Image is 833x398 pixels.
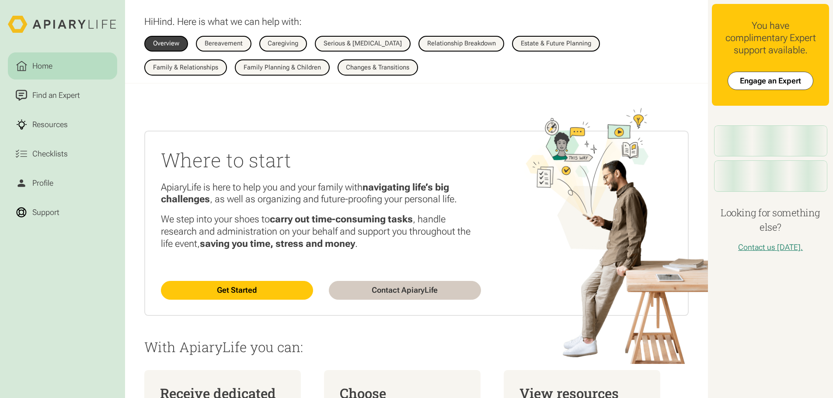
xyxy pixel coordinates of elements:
[161,147,481,173] h2: Where to start
[329,281,481,299] a: Contact ApiaryLife
[324,40,402,47] div: Serious & [MEDICAL_DATA]
[161,181,449,205] strong: navigating life’s big challenges
[8,82,117,109] a: Find an Expert
[235,59,330,76] a: Family Planning & Children
[144,339,688,354] p: With ApiaryLife you can:
[8,111,117,138] a: Resources
[161,213,481,250] p: We step into your shoes to , handle research and administration on your behalf and support you th...
[30,207,61,218] div: Support
[8,52,117,80] a: Home
[728,72,813,90] a: Engage an Expert
[418,36,505,52] a: Relationship Breakdown
[30,177,55,189] div: Profile
[153,64,218,71] div: Family & Relationships
[144,16,302,28] p: Hi . Here is what we can help with:
[144,36,188,52] a: Overview
[161,181,481,206] p: ApiaryLife is here to help you and your family with , as well as organizing and future-proofing y...
[521,40,591,47] div: Estate & Future Planning
[144,59,227,76] a: Family & Relationships
[8,170,117,197] a: Profile
[8,199,117,226] a: Support
[30,148,70,160] div: Checklists
[270,213,413,225] strong: carry out time-consuming tasks
[427,40,496,47] div: Relationship Breakdown
[8,140,117,168] a: Checklists
[712,205,829,235] h4: Looking for something else?
[161,281,313,299] a: Get Started
[30,60,54,72] div: Home
[153,16,172,27] span: Hind
[244,64,321,71] div: Family Planning & Children
[205,40,243,47] div: Bereavement
[346,64,409,71] div: Changes & Transitions
[338,59,418,76] a: Changes & Transitions
[720,20,821,56] div: You have complimentary Expert support available.
[268,40,298,47] div: Caregiving
[315,36,411,52] a: Serious & [MEDICAL_DATA]
[30,90,82,101] div: Find an Expert
[259,36,307,52] a: Caregiving
[200,238,355,249] strong: saving you time, stress and money
[30,119,70,131] div: Resources
[196,36,251,52] a: Bereavement
[738,242,803,252] a: Contact us [DATE].
[512,36,600,52] a: Estate & Future Planning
